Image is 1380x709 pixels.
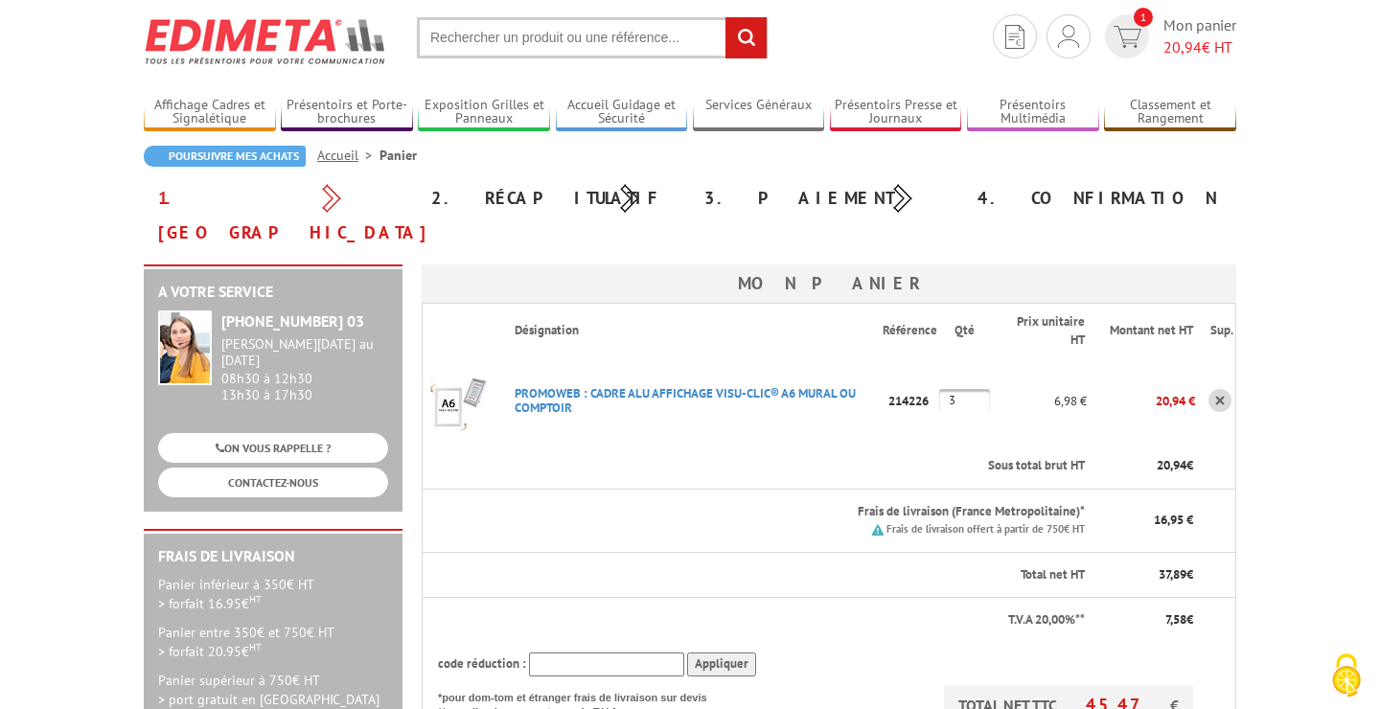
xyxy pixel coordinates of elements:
[144,6,388,77] img: Edimeta
[1102,457,1193,475] p: €
[249,592,262,606] sup: HT
[1102,322,1193,340] p: Montant net HT
[438,655,526,672] span: code réduction :
[872,524,884,536] img: picto.png
[158,433,388,463] a: ON VOUS RAPPELLE ?
[1313,644,1380,709] button: Cookies (fenêtre modale)
[556,97,688,128] a: Accueil Guidage et Sécurité
[1114,26,1141,48] img: devis rapide
[693,97,825,128] a: Services Généraux
[417,17,768,58] input: Rechercher un produit ou une référence...
[423,362,499,439] img: PROMOWEB : CADRE ALU AFFICHAGE VISU-CLIC® A6 MURAL OU COMPTOIR
[438,611,1085,629] p: T.V.A 20,00%**
[687,652,756,676] input: Appliquer
[1165,611,1186,628] span: 7,58
[158,468,388,497] a: CONTACTEZ-NOUS
[963,181,1236,216] div: 4. Confirmation
[1163,14,1236,58] span: Mon panier
[221,336,388,402] div: 08h30 à 12h30 13h30 à 17h30
[221,311,364,331] strong: [PHONE_NUMBER] 03
[281,97,413,128] a: Présentoirs et Porte-brochures
[221,336,388,369] div: [PERSON_NAME][DATE] au [DATE]
[1163,36,1236,58] span: € HT
[883,322,937,340] p: Référence
[1005,25,1024,49] img: devis rapide
[317,147,379,164] a: Accueil
[158,623,388,661] p: Panier entre 350€ et 750€ HT
[830,97,962,128] a: Présentoirs Presse et Journaux
[1100,14,1236,58] a: devis rapide 1 Mon panier 20,94€ HT
[144,181,417,250] div: 1. [GEOGRAPHIC_DATA]
[1087,384,1195,418] p: 20,94 €
[990,384,1087,418] p: 6,98 €
[690,181,963,216] div: 3. Paiement
[886,522,1085,536] small: Frais de livraison offert à partir de 750€ HT
[1195,304,1236,358] th: Sup.
[158,691,379,708] span: > port gratuit en [GEOGRAPHIC_DATA]
[158,548,388,565] h2: Frais de Livraison
[144,146,306,167] a: Poursuivre mes achats
[967,97,1099,128] a: Présentoirs Multimédia
[1058,25,1079,48] img: devis rapide
[725,17,767,58] input: rechercher
[1102,566,1193,584] p: €
[499,444,1087,489] th: Sous total brut HT
[1102,611,1193,629] p: €
[158,284,388,301] h2: A votre service
[1005,313,1085,349] p: Prix unitaire HT
[1322,652,1370,699] img: Cookies (fenêtre modale)
[1159,566,1186,583] span: 37,89
[422,264,1236,303] h3: Mon panier
[158,671,388,709] p: Panier supérieur à 750€ HT
[158,595,262,612] span: > forfait 16.95€
[158,643,262,660] span: > forfait 20.95€
[417,181,690,216] div: 2. Récapitulatif
[515,385,856,416] a: PROMOWEB : CADRE ALU AFFICHAGE VISU-CLIC® A6 MURAL OU COMPTOIR
[939,304,990,358] th: Qté
[249,640,262,653] sup: HT
[438,566,1085,584] p: Total net HT
[144,97,276,128] a: Affichage Cadres et Signalétique
[515,503,1085,521] p: Frais de livraison (France Metropolitaine)*
[1134,8,1153,27] span: 1
[1163,37,1202,57] span: 20,94
[1154,512,1193,528] span: 16,95 €
[158,575,388,613] p: Panier inférieur à 350€ HT
[1104,97,1236,128] a: Classement et Rangement
[883,384,939,418] p: 214226
[1157,457,1186,473] span: 20,94
[379,146,417,165] li: Panier
[499,304,883,358] th: Désignation
[158,310,212,385] img: widget-service.jpg
[418,97,550,128] a: Exposition Grilles et Panneaux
